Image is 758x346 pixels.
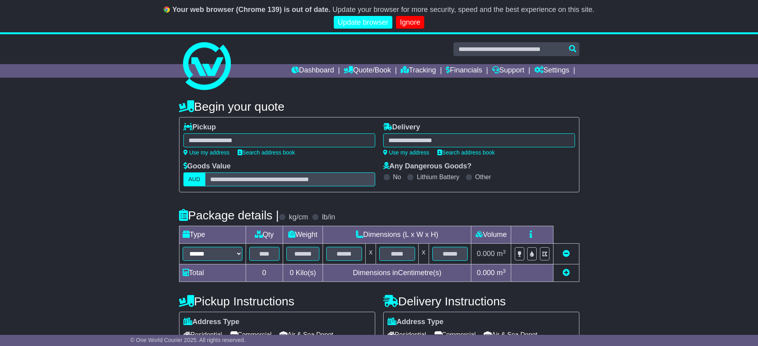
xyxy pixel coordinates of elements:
[383,123,420,132] label: Delivery
[388,328,426,341] span: Residential
[238,149,295,156] a: Search address book
[471,226,511,244] td: Volume
[334,16,392,29] a: Update browser
[323,264,471,282] td: Dimensions in Centimetre(s)
[563,250,570,258] a: Remove this item
[393,173,401,181] label: No
[289,269,293,277] span: 0
[477,269,495,277] span: 0.000
[333,6,595,14] span: Update your browser for more security, speed and the best experience on this site.
[418,244,429,264] td: x
[179,209,279,222] h4: Package details |
[396,16,424,29] a: Ignore
[246,264,283,282] td: 0
[503,249,506,255] sup: 3
[497,250,506,258] span: m
[417,173,459,181] label: Lithium Battery
[497,269,506,277] span: m
[563,269,570,277] a: Add new item
[291,64,334,78] a: Dashboard
[183,123,216,132] label: Pickup
[383,149,429,156] a: Use my address
[283,264,323,282] td: Kilo(s)
[503,268,506,274] sup: 3
[437,149,495,156] a: Search address book
[434,328,476,341] span: Commercial
[183,328,222,341] span: Residential
[179,295,375,308] h4: Pickup Instructions
[322,213,335,222] label: lb/in
[280,328,333,341] span: Air & Sea Depot
[289,213,308,222] label: kg/cm
[383,162,472,171] label: Any Dangerous Goods?
[344,64,391,78] a: Quote/Book
[230,328,272,341] span: Commercial
[475,173,491,181] label: Other
[183,149,230,156] a: Use my address
[388,318,444,326] label: Address Type
[446,64,482,78] a: Financials
[477,250,495,258] span: 0.000
[283,226,323,244] td: Weight
[172,6,331,14] b: Your web browser (Chrome 139) is out of date.
[179,100,579,113] h4: Begin your quote
[183,162,231,171] label: Goods Value
[183,318,240,326] label: Address Type
[534,64,569,78] a: Settings
[323,226,471,244] td: Dimensions (L x W x H)
[179,264,246,282] td: Total
[179,226,246,244] td: Type
[492,64,524,78] a: Support
[383,295,579,308] h4: Delivery Instructions
[183,172,206,186] label: AUD
[484,328,537,341] span: Air & Sea Depot
[246,226,283,244] td: Qty
[401,64,436,78] a: Tracking
[130,337,246,343] span: © One World Courier 2025. All rights reserved.
[366,244,376,264] td: x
